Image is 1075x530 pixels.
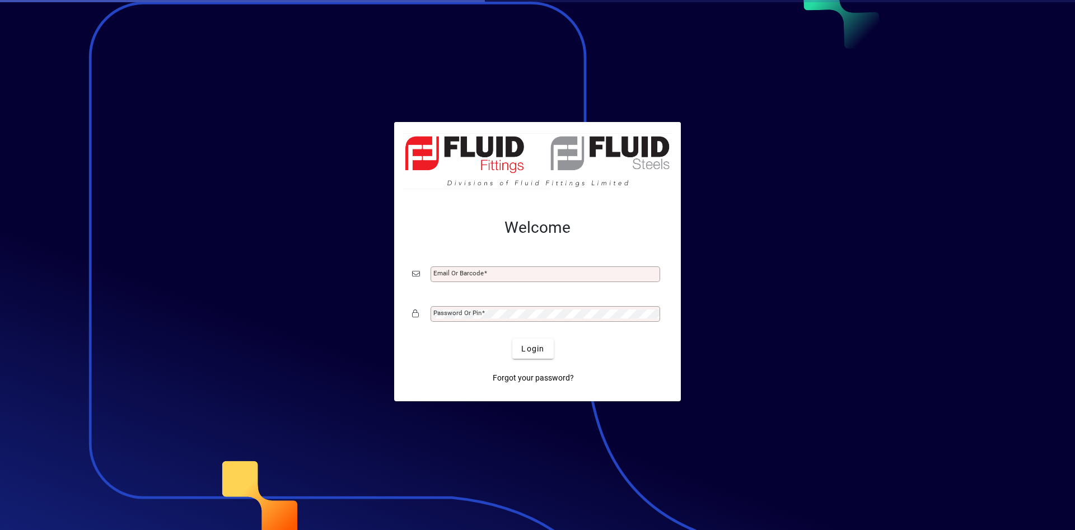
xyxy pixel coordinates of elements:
a: Forgot your password? [488,368,578,388]
span: Login [521,343,544,355]
mat-label: Password or Pin [433,309,482,317]
h2: Welcome [412,218,663,237]
mat-label: Email or Barcode [433,269,484,277]
span: Forgot your password? [493,372,574,384]
button: Login [512,339,553,359]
